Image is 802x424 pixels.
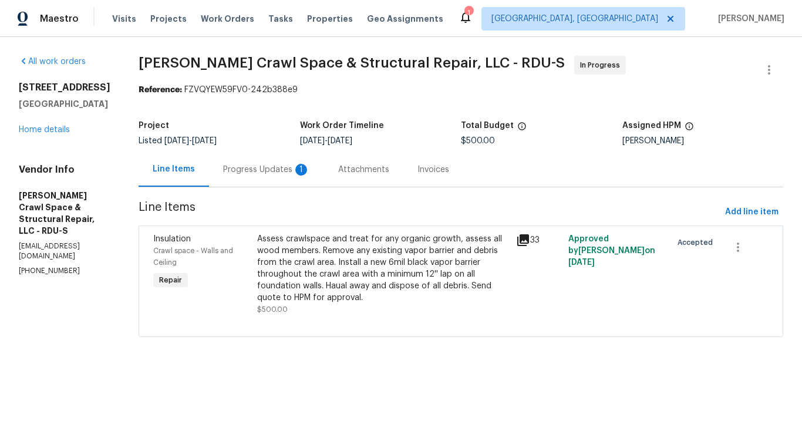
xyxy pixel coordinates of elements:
h5: Total Budget [461,122,514,130]
h5: Assigned HPM [622,122,681,130]
span: Insulation [153,235,191,243]
span: Work Orders [201,13,254,25]
button: Add line item [720,201,783,223]
div: Invoices [417,164,449,176]
b: Reference: [139,86,182,94]
span: Approved by [PERSON_NAME] on [568,235,655,267]
div: [PERSON_NAME] [622,137,784,145]
h4: Vendor Info [19,164,110,176]
a: Home details [19,126,70,134]
h2: [STREET_ADDRESS] [19,82,110,93]
span: Tasks [268,15,293,23]
span: [DATE] [192,137,217,145]
a: All work orders [19,58,86,66]
span: $500.00 [257,306,288,313]
div: FZVQYEW59FV0-242b388e9 [139,84,783,96]
h5: [PERSON_NAME] Crawl Space & Structural Repair, LLC - RDU-S [19,190,110,237]
div: Progress Updates [223,164,310,176]
span: Maestro [40,13,79,25]
span: The total cost of line items that have been proposed by Opendoor. This sum includes line items th... [517,122,527,137]
h5: Project [139,122,169,130]
p: [PHONE_NUMBER] [19,266,110,276]
p: [EMAIL_ADDRESS][DOMAIN_NAME] [19,241,110,261]
span: - [164,137,217,145]
div: Line Items [153,163,195,175]
span: Crawl space - Walls and Ceiling [153,247,233,266]
span: In Progress [580,59,625,71]
span: Geo Assignments [367,13,443,25]
span: Add line item [725,205,779,220]
h5: [GEOGRAPHIC_DATA] [19,98,110,110]
span: Repair [154,274,187,286]
h5: Work Order Timeline [300,122,384,130]
span: [GEOGRAPHIC_DATA], [GEOGRAPHIC_DATA] [491,13,658,25]
span: $500.00 [461,137,495,145]
div: 33 [516,233,561,247]
span: [DATE] [328,137,352,145]
span: [DATE] [568,258,595,267]
span: [PERSON_NAME] [713,13,784,25]
span: [DATE] [164,137,189,145]
span: Listed [139,137,217,145]
div: Assess crawlspace and treat for any organic growth, assess all wood members. Remove any existing ... [257,233,510,304]
span: Line Items [139,201,720,223]
span: Properties [307,13,353,25]
span: Visits [112,13,136,25]
span: [DATE] [300,137,325,145]
div: Attachments [338,164,389,176]
span: Projects [150,13,187,25]
span: - [300,137,352,145]
span: The hpm assigned to this work order. [685,122,694,137]
div: 1 [295,164,307,176]
div: 1 [464,7,473,19]
span: [PERSON_NAME] Crawl Space & Structural Repair, LLC - RDU-S [139,56,565,70]
span: Accepted [678,237,717,248]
